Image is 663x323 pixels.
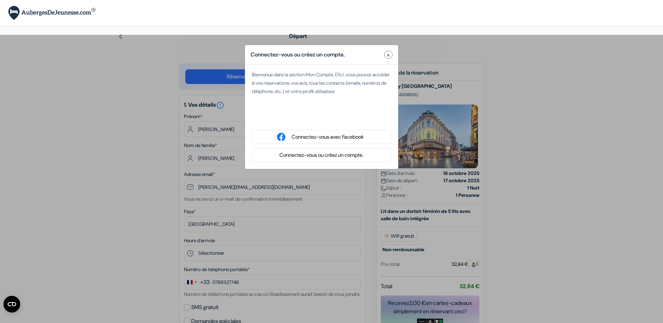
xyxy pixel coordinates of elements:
[3,296,20,313] button: Ouvrir le widget CMP
[8,6,95,20] img: AubergesDeJeunesse.com
[277,151,365,160] button: Connectez-vous ou créez un compte.
[277,133,285,141] img: facebook_login.svg
[384,51,393,59] button: Close
[290,133,366,141] button: Connectez-vous avec Facebook
[252,71,390,94] span: Bienvenue dans la section Mon Compte. D'ici, vous pouvez accéder à vos réservations, vos avis, to...
[248,111,395,126] iframe: Bouton "Se connecter avec Google"
[289,32,307,40] span: Départ
[250,51,345,59] h5: Connectez-vous ou créez un compte.
[118,34,123,39] img: left_arrow.svg
[387,51,390,59] span: x
[252,111,391,126] div: Se connecter avec Google. S'ouvre dans un nouvel onglet.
